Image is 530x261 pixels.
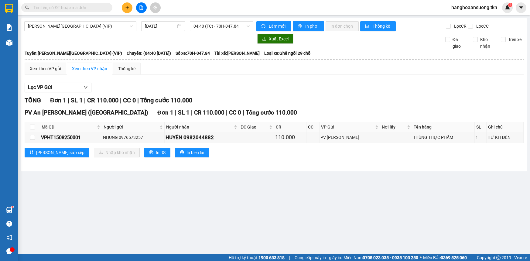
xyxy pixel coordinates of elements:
[423,254,467,261] span: Miền Bắc
[6,235,12,240] span: notification
[28,22,133,31] span: Tây Ninh - Sài Gòn (VIP)
[344,254,418,261] span: Miền Nam
[6,207,12,213] img: warehouse-icon
[518,5,524,10] span: caret-down
[72,65,107,72] div: Xem theo VP nhận
[83,85,88,90] span: down
[382,124,406,130] span: Nơi lấy
[139,5,143,10] span: file-add
[360,21,396,31] button: bar-chartThống kê
[269,23,286,29] span: Làm mới
[6,221,12,227] span: question-circle
[94,148,140,157] button: downloadNhập kho nhận
[6,24,12,31] img: solution-icon
[274,122,307,132] th: CR
[258,255,285,260] strong: 1900 633 818
[178,109,190,116] span: SL 1
[33,4,105,11] input: Tìm tên, số ĐT hoặc mã đơn
[103,134,163,141] div: NHUNG 0976573257
[476,134,486,141] div: 1
[474,23,490,29] span: Lọc CC
[320,132,380,143] td: PV Hòa Thành
[452,23,467,29] span: Lọc CR
[363,255,418,260] strong: 0708 023 035 - 0935 103 250
[125,5,129,10] span: plus
[293,21,324,31] button: printerIn phơi
[144,148,170,157] button: printerIn DS
[306,122,320,132] th: CC
[194,109,224,116] span: CR 110.000
[475,122,487,132] th: SL
[320,134,379,141] div: PV [PERSON_NAME]
[275,133,306,142] div: 110.000
[261,24,266,29] span: sync
[30,65,61,72] div: Xem theo VP gửi
[137,97,139,104] span: |
[496,256,501,260] span: copyright
[478,36,496,50] span: Kho nhận
[6,248,12,254] span: message
[446,4,502,11] span: hanghoaansuong.tkn
[191,109,193,116] span: |
[123,97,136,104] span: CC 0
[122,2,132,13] button: plus
[150,2,161,13] button: aim
[246,109,297,116] span: Tổng cước 110.000
[175,109,176,116] span: |
[505,5,510,10] img: icon-new-feature
[104,124,158,130] span: Người gửi
[487,122,523,132] th: Ghi chú
[140,97,192,104] span: Tổng cước 110.000
[508,3,512,7] sup: 1
[471,254,472,261] span: |
[71,97,83,104] span: SL 1
[509,3,511,7] span: 1
[120,97,121,104] span: |
[25,51,122,56] b: Tuyến: [PERSON_NAME][GEOGRAPHIC_DATA] (VIP)
[84,97,86,104] span: |
[269,36,289,42] span: Xuất Excel
[157,109,173,116] span: Đơn 1
[262,37,266,42] span: download
[373,23,391,29] span: Thống kê
[40,132,102,143] td: VPHT1508250001
[5,4,13,13] img: logo-vxr
[226,109,227,116] span: |
[295,254,342,261] span: Cung cấp máy in - giấy in:
[127,50,171,57] span: Chuyến: (04:40 [DATE])
[166,124,233,130] span: Người nhận
[257,34,293,44] button: downloadXuất Excel
[305,23,319,29] span: In phơi
[6,39,12,46] img: warehouse-icon
[42,124,96,130] span: Mã GD
[413,134,474,141] div: THÙNG THỰC PHẨM
[68,97,69,104] span: |
[25,97,41,104] span: TỔNG
[412,122,475,132] th: Tên hàng
[12,206,13,208] sup: 1
[176,50,210,57] span: Số xe: 70H-047.84
[420,256,422,259] span: ⚪️
[256,21,291,31] button: syncLàm mới
[441,255,467,260] strong: 0369 525 060
[153,5,157,10] span: aim
[506,36,524,43] span: Trên xe
[175,148,209,157] button: printerIn biên lai
[25,83,91,92] button: Lọc VP Gửi
[25,109,148,116] span: PV An [PERSON_NAME] ([GEOGRAPHIC_DATA])
[156,149,166,156] span: In DS
[118,65,135,72] div: Thống kê
[289,254,290,261] span: |
[214,50,260,57] span: Tài xế: [PERSON_NAME]
[41,134,101,141] div: VPHT1508250001
[87,97,118,104] span: CR 110.000
[298,24,303,29] span: printer
[25,148,89,157] button: sort-ascending[PERSON_NAME] sắp xếp
[487,134,522,141] div: HƯ KH ĐỀN
[326,21,359,31] button: In đơn chọn
[264,50,310,57] span: Loại xe: Ghế ngồi 29 chỗ
[28,84,52,91] span: Lọc VP Gửi
[365,24,370,29] span: bar-chart
[229,109,241,116] span: CC 0
[321,124,374,130] span: VP Gửi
